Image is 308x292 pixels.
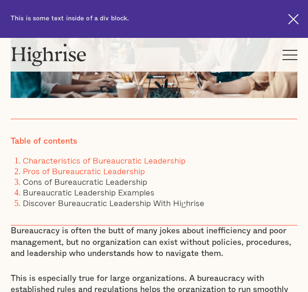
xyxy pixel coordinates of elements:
[23,154,185,167] a: Characteristics of Bureaucratic Leadership
[11,43,87,66] img: Highrise logo
[23,175,147,188] a: Cons of Bureaucratic Leadership
[23,186,154,199] a: Bureaucratic Leadership Examples
[23,196,204,209] a: Discover Bureaucratic Leadership With Highrise
[11,225,297,259] p: Bureaucracy is often the butt of many jokes about inefficiency and poor management, but no organi...
[288,14,299,24] img: Cross icon
[23,164,145,177] a: Pros of Bureaucratic Leadership
[11,136,77,146] div: Table of contents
